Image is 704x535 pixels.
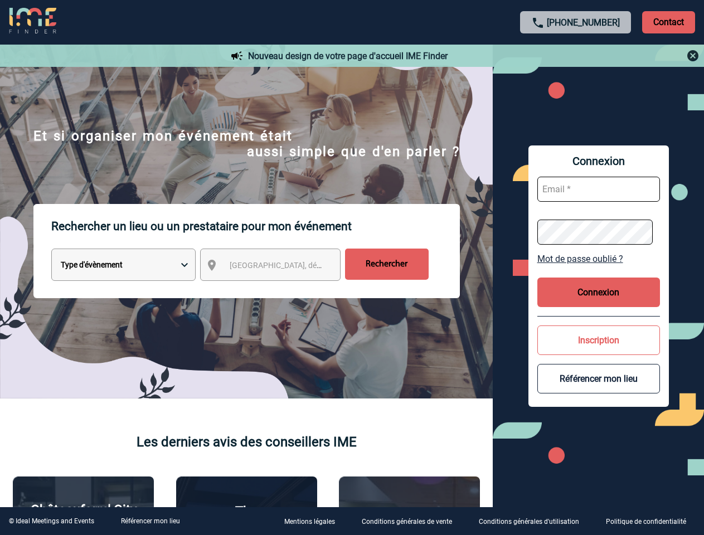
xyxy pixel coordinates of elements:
button: Référencer mon lieu [537,364,660,393]
input: Email * [537,177,660,202]
p: Conditions générales d'utilisation [479,518,579,526]
p: Agence 2ISD [371,505,448,521]
button: Inscription [537,325,660,355]
p: Politique de confidentialité [606,518,686,526]
p: Mentions légales [284,518,335,526]
a: Référencer mon lieu [121,517,180,525]
a: Politique de confidentialité [597,516,704,527]
p: Conditions générales de vente [362,518,452,526]
p: Contact [642,11,695,33]
a: Mot de passe oublié ? [537,254,660,264]
a: Conditions générales de vente [353,516,470,527]
div: © Ideal Meetings and Events [9,517,94,525]
p: Châteauform' City [GEOGRAPHIC_DATA] [19,502,148,533]
button: Connexion [537,278,660,307]
a: Mentions légales [275,516,353,527]
a: Conditions générales d'utilisation [470,516,597,527]
a: [PHONE_NUMBER] [547,17,620,28]
p: The [GEOGRAPHIC_DATA] [182,504,311,535]
span: Connexion [537,154,660,168]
